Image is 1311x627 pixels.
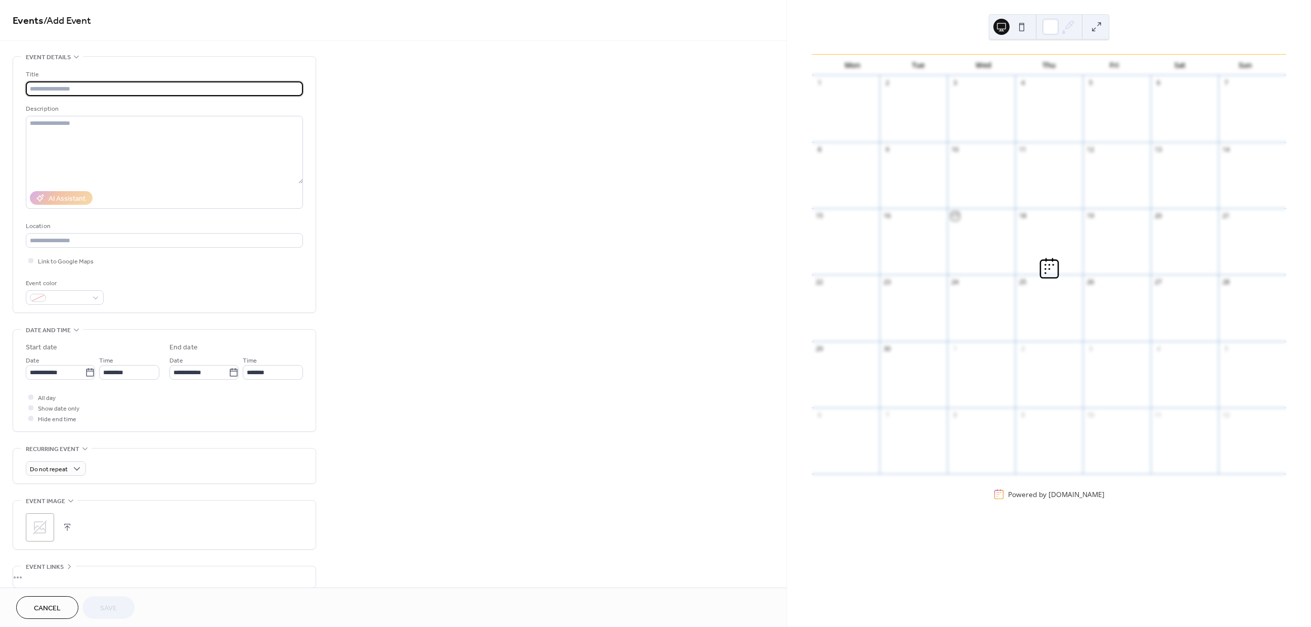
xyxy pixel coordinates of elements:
div: Powered by [1008,489,1105,499]
span: All day [38,393,56,404]
div: 15 [815,212,824,220]
button: Cancel [16,596,78,619]
span: Link to Google Maps [38,256,94,267]
div: ••• [13,566,316,588]
div: Sun [1213,55,1278,75]
span: Time [99,355,113,366]
div: 9 [883,145,892,154]
div: 18 [1019,212,1027,220]
span: Date [169,355,183,366]
div: Start date [26,342,57,353]
a: Events [13,11,43,31]
div: 14 [1222,145,1231,154]
div: Description [26,104,301,114]
div: 1 [951,344,959,353]
div: 5 [1222,344,1231,353]
div: Wed [951,55,1016,75]
div: 26 [1086,278,1095,287]
div: 27 [1154,278,1163,287]
div: 1 [815,79,824,87]
div: 12 [1086,145,1095,154]
div: 30 [883,344,892,353]
span: Recurring event [26,444,79,455]
span: Hide end time [38,414,76,425]
span: Cancel [34,603,61,614]
div: 2 [883,79,892,87]
div: 11 [1019,145,1027,154]
div: 3 [951,79,959,87]
div: 24 [951,278,959,287]
div: 7 [883,411,892,420]
div: 8 [815,145,824,154]
span: / Add Event [43,11,91,31]
span: Date and time [26,325,71,336]
div: 3 [1086,344,1095,353]
div: 4 [1019,79,1027,87]
div: 17 [951,212,959,220]
div: 20 [1154,212,1163,220]
div: Mon [820,55,885,75]
div: 10 [1086,411,1095,420]
div: 8 [951,411,959,420]
a: [DOMAIN_NAME] [1048,489,1105,499]
div: 5 [1086,79,1095,87]
div: ; [26,513,54,542]
span: Event details [26,52,71,63]
div: 29 [815,344,824,353]
div: Event color [26,278,102,289]
span: Event image [26,496,65,507]
div: 13 [1154,145,1163,154]
div: 19 [1086,212,1095,220]
div: 21 [1222,212,1231,220]
div: 2 [1019,344,1027,353]
div: 6 [815,411,824,420]
span: Event links [26,562,64,572]
div: 22 [815,278,824,287]
div: 10 [951,145,959,154]
div: 7 [1222,79,1231,87]
div: Title [26,69,301,80]
div: Location [26,221,301,232]
div: Sat [1147,55,1212,75]
div: 6 [1154,79,1163,87]
div: Tue [886,55,951,75]
span: Do not repeat [30,464,68,475]
div: Fri [1082,55,1147,75]
div: 16 [883,212,892,220]
div: Thu [1016,55,1081,75]
div: 4 [1154,344,1163,353]
div: 28 [1222,278,1231,287]
div: 12 [1222,411,1231,420]
div: End date [169,342,198,353]
span: Show date only [38,404,79,414]
span: Date [26,355,39,366]
div: 25 [1019,278,1027,287]
div: 23 [883,278,892,287]
span: Time [243,355,257,366]
div: 9 [1019,411,1027,420]
div: 11 [1154,411,1163,420]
